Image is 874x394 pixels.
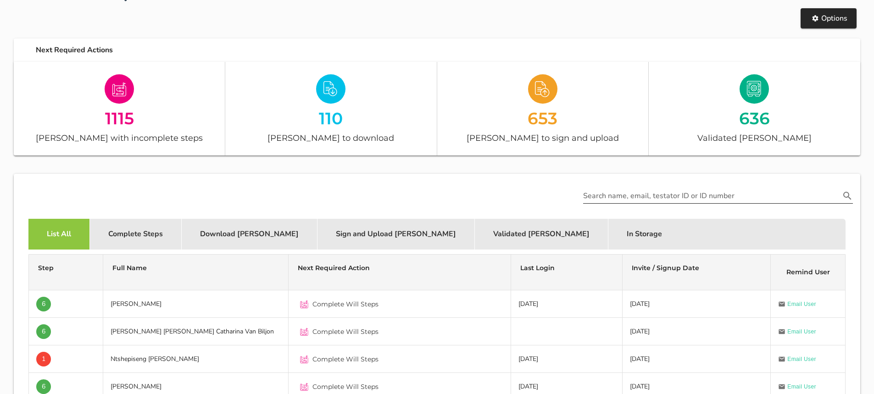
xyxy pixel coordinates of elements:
span: Complete Will Steps [312,382,379,391]
th: Invite / Signup Date: Not sorted. Activate to sort ascending. [623,255,771,290]
div: Next Required Actions [28,39,860,62]
span: Last Login [520,264,555,272]
span: Email User [787,327,816,336]
div: Sign and Upload [PERSON_NAME] [317,219,475,250]
span: Options [810,13,847,23]
th: Remind User [771,255,845,290]
div: Download [PERSON_NAME] [182,219,317,250]
span: Step [38,264,54,272]
span: 6 [42,379,45,394]
a: Email User [778,300,816,309]
td: [PERSON_NAME] [PERSON_NAME] Catharina Van Biljon [103,318,289,345]
div: 110 [225,110,436,126]
span: [DATE] [630,382,650,391]
div: List All [28,219,90,250]
span: [DATE] [630,327,650,336]
th: Full Name: Not sorted. Activate to sort ascending. [103,255,289,290]
span: Complete Will Steps [312,355,379,364]
span: 6 [42,324,45,339]
span: Complete Will Steps [312,300,379,309]
span: Email User [787,300,816,309]
span: [DATE] [630,355,650,363]
button: Search name, email, testator ID or ID number appended action [839,190,856,202]
div: [PERSON_NAME] to download [225,131,436,144]
td: [DATE] [511,290,623,318]
span: Next Required Action [298,264,370,272]
td: [DATE] [511,345,623,373]
div: [PERSON_NAME] to sign and upload [437,131,648,144]
div: 636 [649,110,860,126]
div: In Storage [608,219,680,250]
span: [DATE] [630,300,650,308]
div: 653 [437,110,648,126]
span: Full Name [112,264,147,272]
span: Remind User [786,268,830,276]
a: Email User [778,382,816,391]
span: Email User [787,355,816,364]
th: Last Login: Not sorted. Activate to sort ascending. [511,255,623,290]
a: Email User [778,327,816,336]
span: 6 [42,297,45,311]
div: Validated [PERSON_NAME] [475,219,608,250]
span: Invite / Signup Date [632,264,699,272]
div: [PERSON_NAME] with incomplete steps [14,131,225,144]
span: Email User [787,382,816,391]
div: 1115 [14,110,225,126]
div: Validated [PERSON_NAME] [649,131,860,144]
button: Options [801,8,857,28]
span: 1 [42,352,45,366]
th: Next Required Action: Not sorted. Activate to sort ascending. [289,255,511,290]
td: [PERSON_NAME] [103,290,289,318]
a: Email User [778,355,816,364]
div: Complete Steps [90,219,182,250]
td: Ntshepiseng [PERSON_NAME] [103,345,289,373]
span: Complete Will Steps [312,327,379,336]
th: Step: Not sorted. Activate to sort ascending. [29,255,103,290]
